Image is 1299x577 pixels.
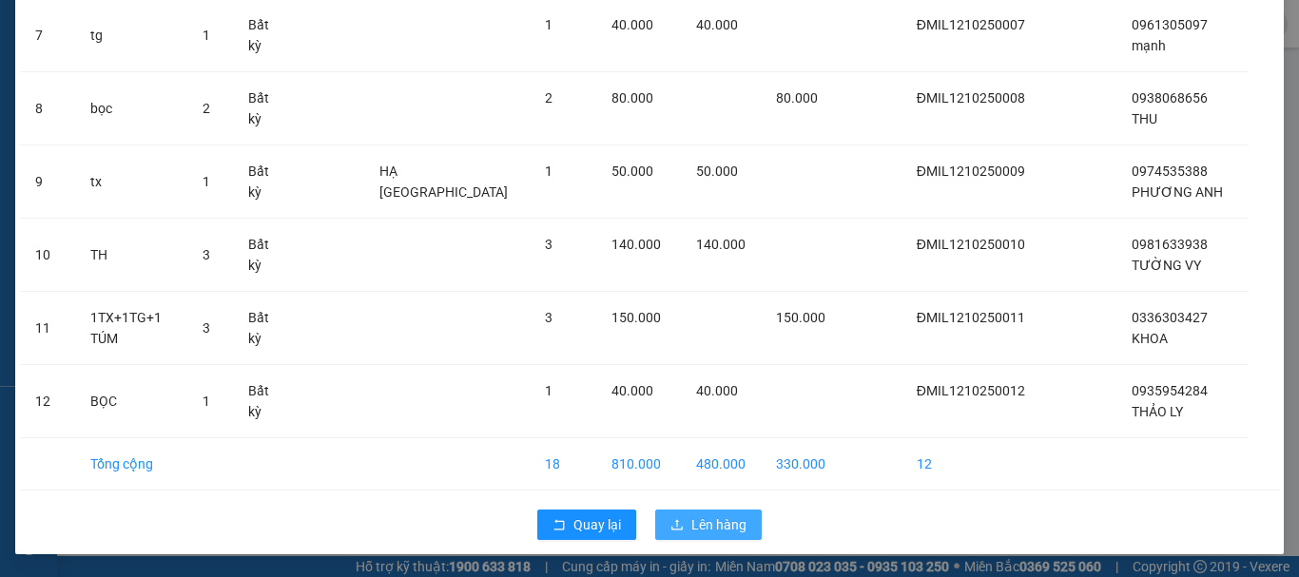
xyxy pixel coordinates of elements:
[124,107,317,134] div: 0935954284
[75,365,187,438] td: BỌC
[670,518,684,533] span: upload
[379,163,508,200] span: HẠ [GEOGRAPHIC_DATA]
[233,292,294,365] td: Bất kỳ
[233,72,294,145] td: Bất kỳ
[537,510,636,540] button: rollbackQuay lại
[124,85,317,107] div: THẢO LY
[917,310,1025,325] span: ĐMIL1210250011
[545,17,553,32] span: 1
[1132,38,1166,53] span: mạnh
[696,237,746,252] span: 140.000
[596,438,681,490] td: 810.000
[917,163,1025,179] span: ĐMIL1210250009
[1132,237,1208,252] span: 0981633938
[203,174,210,189] span: 1
[20,72,75,145] td: 8
[1132,111,1157,126] span: THU
[611,310,661,325] span: 150.000
[124,18,169,38] span: Nhận:
[75,292,187,365] td: 1TX+1TG+1 TÚM
[75,145,187,219] td: tx
[233,365,294,438] td: Bất kỳ
[1132,331,1168,346] span: KHOA
[611,383,653,398] span: 40.000
[545,383,553,398] span: 1
[1132,404,1183,419] span: THẢO LY
[691,514,746,535] span: Lên hàng
[696,163,738,179] span: 50.000
[573,514,621,535] span: Quay lại
[233,219,294,292] td: Bất kỳ
[696,17,738,32] span: 40.000
[1132,90,1208,106] span: 0938068656
[1132,383,1208,398] span: 0935954284
[776,90,818,106] span: 80.000
[545,163,553,179] span: 1
[124,16,317,85] div: Dãy 4-B15 bến xe [GEOGRAPHIC_DATA]
[203,28,210,43] span: 1
[917,383,1025,398] span: ĐMIL1210250012
[917,90,1025,106] span: ĐMIL1210250008
[655,510,762,540] button: uploadLên hàng
[203,247,210,262] span: 3
[203,394,210,409] span: 1
[917,17,1025,32] span: ĐMIL1210250007
[1132,310,1208,325] span: 0336303427
[917,237,1025,252] span: ĐMIL1210250010
[776,310,825,325] span: 150.000
[696,383,738,398] span: 40.000
[16,16,110,62] div: Đăk Mil
[1132,17,1208,32] span: 0961305097
[203,101,210,116] span: 2
[545,90,553,106] span: 2
[75,438,187,490] td: Tổng cộng
[530,438,596,490] td: 18
[545,237,553,252] span: 3
[1132,258,1201,273] span: TƯỜNG VY
[611,90,653,106] span: 80.000
[203,320,210,336] span: 3
[233,145,294,219] td: Bất kỳ
[611,237,661,252] span: 140.000
[681,438,761,490] td: 480.000
[611,17,653,32] span: 40.000
[20,145,75,219] td: 9
[20,365,75,438] td: 12
[761,438,841,490] td: 330.000
[545,310,553,325] span: 3
[75,72,187,145] td: bọc
[75,219,187,292] td: TH
[553,518,566,533] span: rollback
[611,163,653,179] span: 50.000
[16,18,46,38] span: Gửi:
[1132,184,1223,200] span: PHƯƠNG ANH
[20,219,75,292] td: 10
[20,292,75,365] td: 11
[902,438,1040,490] td: 12
[1132,163,1208,179] span: 0974535388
